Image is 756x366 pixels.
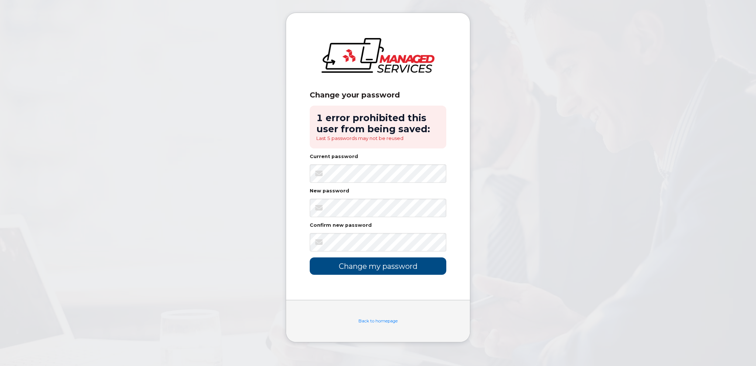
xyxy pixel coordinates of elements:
label: Current password [310,154,358,159]
img: logo-large.png [322,38,434,73]
h2: 1 error prohibited this user from being saved: [316,112,440,135]
label: New password [310,189,349,194]
input: Change my password [310,257,446,275]
label: Confirm new password [310,223,372,228]
a: Back to homepage [358,318,398,324]
div: Change your password [310,90,446,100]
li: Last 5 passwords may not be reused [316,135,440,142]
